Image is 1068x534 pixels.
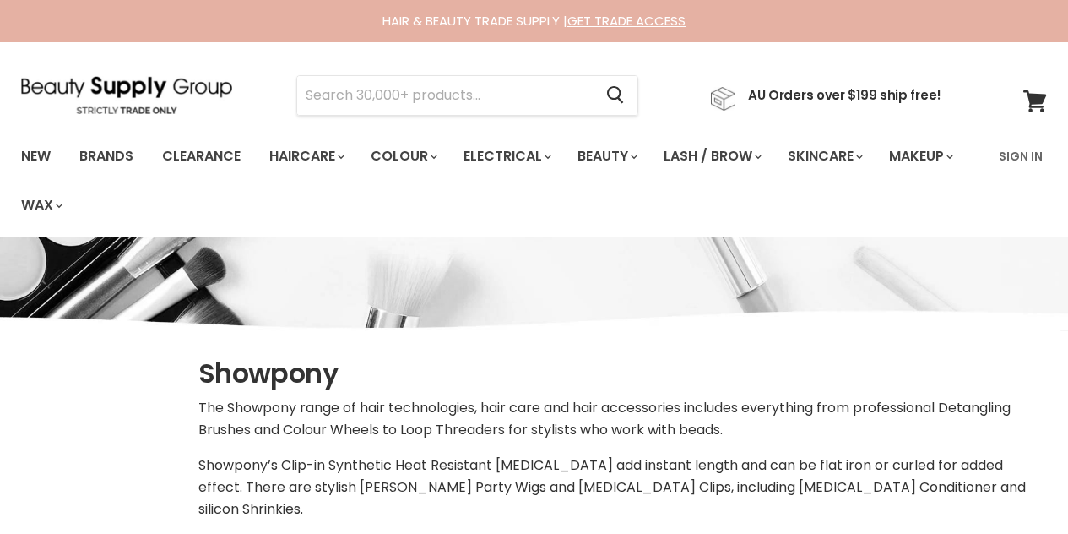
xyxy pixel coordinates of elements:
a: New [8,139,63,174]
a: Beauty [565,139,648,174]
h1: Showpony [198,356,1047,391]
button: Search [593,76,637,115]
a: Wax [8,188,73,223]
a: Sign In [989,139,1053,174]
a: Electrical [451,139,561,174]
a: Skincare [775,139,873,174]
ul: Main menu [8,132,989,230]
a: Makeup [876,139,963,174]
input: Search [297,76,593,115]
p: The Showpony range of hair technologies, hair care and hair accessories includes everything from ... [198,397,1047,441]
a: Lash / Brow [651,139,772,174]
p: Showpony’s Clip-in Synthetic Heat Resistant [MEDICAL_DATA] add instant length and can be flat iro... [198,455,1047,520]
a: Colour [358,139,447,174]
iframe: Gorgias live chat messenger [984,455,1051,517]
a: Haircare [257,139,355,174]
a: Brands [67,139,146,174]
a: GET TRADE ACCESS [567,12,686,30]
a: Clearance [149,139,253,174]
form: Product [296,75,638,116]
